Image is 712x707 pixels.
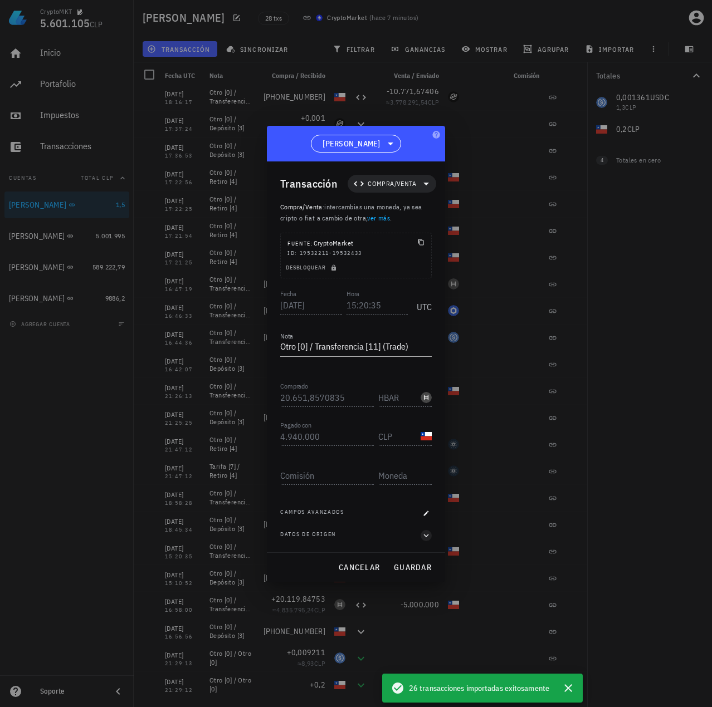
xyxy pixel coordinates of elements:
[280,289,296,298] label: Fecha
[378,389,418,406] input: Moneda
[378,467,430,484] input: Moneda
[287,240,314,247] span: Fuente:
[421,392,432,403] div: HBAR-icon
[287,249,425,258] div: ID: 19532211-19532433
[280,203,323,211] span: Compra/Venta
[393,562,432,572] span: guardar
[280,530,336,541] span: Datos de origen
[280,332,293,340] label: Nota
[323,138,380,149] span: [PERSON_NAME]
[368,178,416,189] span: Compra/Venta
[421,431,432,442] div: CLP-icon
[280,202,432,224] p: :
[281,262,344,273] button: Desbloquear
[338,562,380,572] span: cancelar
[285,264,339,271] span: Desbloquear
[280,203,422,222] span: intercambias una moneda, ya sea cripto o fiat a cambio de otra, .
[334,557,384,577] button: cancelar
[347,289,359,298] label: Hora
[412,289,432,317] div: UTC
[280,421,311,429] label: Pagado con
[280,175,338,193] div: Transacción
[389,557,436,577] button: guardar
[287,238,353,249] div: CryptoMarket
[378,428,418,445] input: Moneda
[280,382,308,390] label: Comprado
[280,508,344,519] span: Campos avanzados
[409,682,549,694] span: 26 transacciones importadas exitosamente
[367,214,390,222] a: ver más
